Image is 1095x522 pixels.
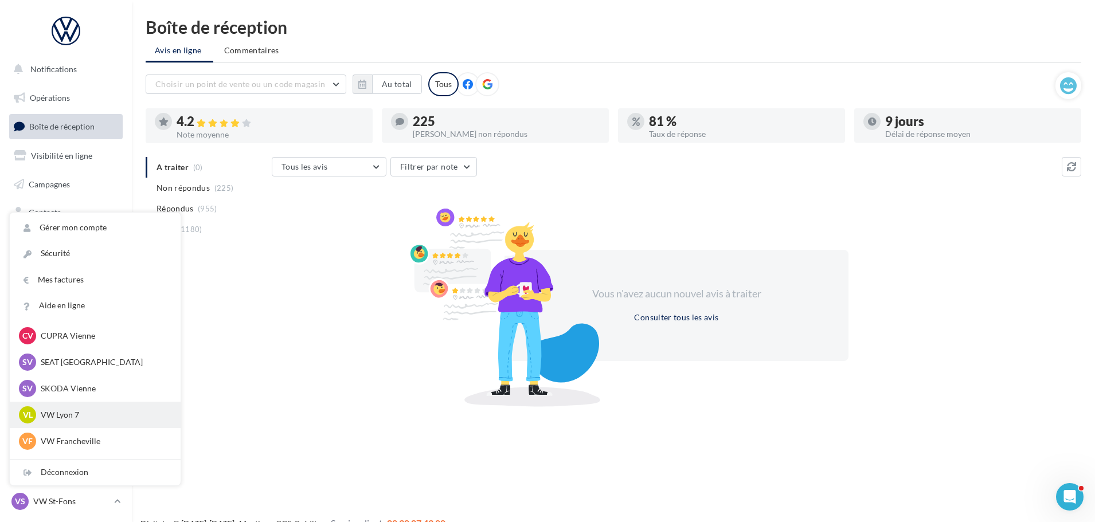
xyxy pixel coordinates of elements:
[578,286,775,301] div: Vous n'avez aucun nouvel avis à traiter
[413,130,600,138] div: [PERSON_NAME] non répondus
[41,409,167,421] p: VW Lyon 7
[10,241,181,266] a: Sécurité
[30,93,70,103] span: Opérations
[41,383,167,394] p: SKODA Vienne
[10,460,181,485] div: Déconnexion
[629,311,723,324] button: Consulter tous les avis
[155,79,325,89] span: Choisir un point de vente ou un code magasin
[649,130,836,138] div: Taux de réponse
[353,74,422,94] button: Au total
[22,435,33,447] span: VF
[281,162,328,171] span: Tous les avis
[649,115,836,128] div: 81 %
[1056,483,1084,511] iframe: Intercom live chat
[22,383,33,394] span: SV
[7,114,125,139] a: Boîte de réception
[7,258,125,282] a: Calendrier
[177,131,363,139] div: Note moyenne
[413,115,600,128] div: 225
[29,121,95,131] span: Boîte de réception
[146,18,1081,36] div: Boîte de réception
[10,215,181,241] a: Gérer mon compte
[224,45,279,56] span: Commentaires
[7,324,125,358] a: Campagnes DataOnDemand
[7,144,125,168] a: Visibilité en ligne
[885,115,1072,128] div: 9 jours
[157,203,194,214] span: Répondus
[214,183,234,193] span: (225)
[10,293,181,319] a: Aide en ligne
[30,64,77,74] span: Notifications
[177,115,363,128] div: 4.2
[157,182,210,194] span: Non répondus
[29,179,70,189] span: Campagnes
[22,356,33,368] span: SV
[10,267,181,293] a: Mes factures
[7,229,125,253] a: Médiathèque
[33,496,109,507] p: VW St-Fons
[146,74,346,94] button: Choisir un point de vente ou un code magasin
[178,225,202,234] span: (1180)
[29,207,61,217] span: Contacts
[272,157,386,176] button: Tous les avis
[22,330,33,342] span: CV
[31,151,92,160] span: Visibilité en ligne
[7,201,125,225] a: Contacts
[15,496,25,507] span: VS
[7,86,125,110] a: Opérations
[9,490,123,512] a: VS VW St-Fons
[7,57,120,81] button: Notifications
[885,130,1072,138] div: Délai de réponse moyen
[372,74,422,94] button: Au total
[41,330,167,342] p: CUPRA Vienne
[390,157,477,176] button: Filtrer par note
[198,204,217,213] span: (955)
[23,409,33,421] span: VL
[7,172,125,197] a: Campagnes
[41,435,167,447] p: VW Francheville
[428,72,459,96] div: Tous
[7,286,125,320] a: PLV et print personnalisable
[41,356,167,368] p: SEAT [GEOGRAPHIC_DATA]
